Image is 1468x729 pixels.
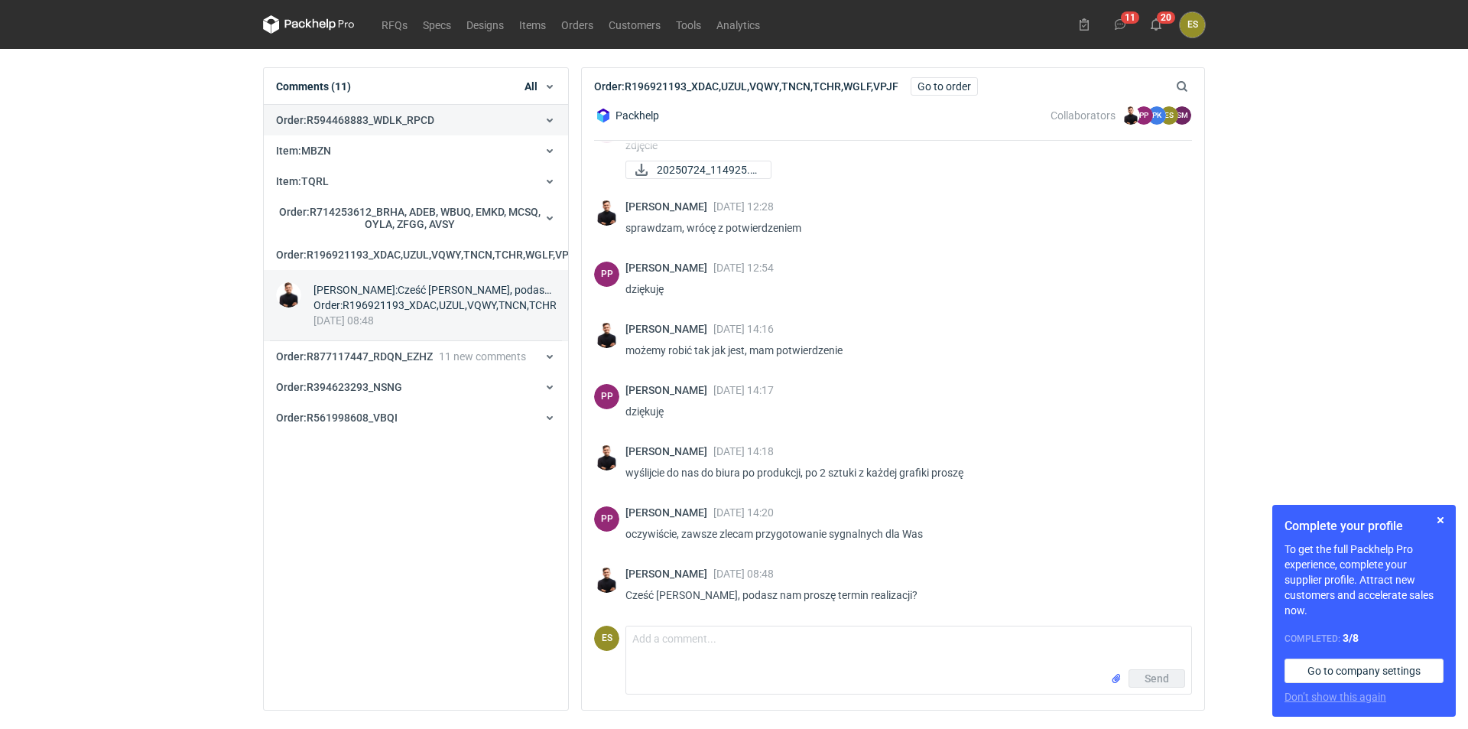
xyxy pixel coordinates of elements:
[594,79,898,94] h2: Order : R196921193_XDAC,UZUL,VQWY,TNCN,TCHR,WGLF,VPJF
[625,136,1180,155] p: zdjęcie
[1284,542,1444,618] p: To get the full Packhelp Pro experience, complete your supplier profile. Attract new customers an...
[554,15,601,34] a: Orders
[1145,673,1169,684] span: Send
[1160,106,1178,125] figcaption: ES
[264,135,568,166] button: Item:MBZN
[525,79,556,94] button: All
[601,15,668,34] a: Customers
[415,15,459,34] a: Specs
[1173,77,1222,96] input: Search
[1051,109,1116,122] span: Collaborators
[594,262,619,287] div: Paulina Pander
[525,79,538,94] span: All
[625,464,1180,482] p: wyślijcie do nas do biura po produkcji, po 2 sztuki z każdej grafiki proszę
[276,282,301,308] img: Tomasz Kubiak
[264,270,568,341] a: Tomasz Kubiak[PERSON_NAME]:Cześć [PERSON_NAME], podasz nam proszę termin realizacji?Order:R196921...
[594,384,619,409] div: Paulina Pander
[1135,106,1153,125] figcaption: PP
[1129,669,1185,688] button: Send
[594,506,619,532] figcaption: PP
[594,262,619,287] figcaption: PP
[625,262,713,274] span: [PERSON_NAME]
[713,445,774,457] span: [DATE] 14:18
[459,15,512,34] a: Designs
[594,200,619,226] img: Tomasz Kubiak
[313,313,556,328] div: [DATE] 08:48
[264,239,568,270] button: Order:R196921193_XDAC,UZUL,VQWY,TNCN,TCHR,WGLF,VPJF
[1108,12,1132,37] button: 11
[594,568,619,593] img: Tomasz Kubiak
[594,323,619,348] img: Tomasz Kubiak
[625,200,713,213] span: [PERSON_NAME]
[594,626,619,651] figcaption: ES
[276,350,433,363] span: Order : R877117447_RDQN_EZHZ
[625,525,1180,543] p: oczywiście, zawsze zlecam przygotowanie sygnalnych dla Was
[264,402,568,433] button: Order:R561998608_VBQI
[264,166,568,197] button: Item:TQRL
[625,586,1180,604] p: Cześć [PERSON_NAME], podasz nam proszę termin realizacji?
[1284,517,1444,535] h1: Complete your profile
[625,445,713,457] span: [PERSON_NAME]
[1180,12,1205,37] div: Elżbieta Sybilska
[594,506,619,532] div: Paulina Pander
[1431,511,1450,529] button: Skip for now
[263,15,355,34] svg: Packhelp Pro
[594,445,619,470] img: Tomasz Kubiak
[594,626,619,651] div: Elżbieta Sybilska
[713,506,774,519] span: [DATE] 14:20
[625,161,771,179] a: 20250724_114925.jpg
[1284,630,1444,646] div: Completed:
[439,350,526,363] span: 11 new comments
[594,106,612,125] img: Packhelp
[1180,12,1205,37] button: ES
[1173,106,1191,125] figcaption: SM
[625,402,1180,421] p: dziękuję
[313,282,556,298] div: [PERSON_NAME] : Cześć [PERSON_NAME], podasz nam proszę termin realizacji?
[713,384,774,396] span: [DATE] 14:17
[625,280,1180,298] p: dziękuję
[276,114,434,126] span: Order : R594468883_WDLK_RPCD
[276,381,402,393] span: Order : R394623293_NSNG
[594,106,659,125] div: Packhelp
[668,15,709,34] a: Tools
[276,412,398,424] span: Order : R561998608_VBQI
[512,15,554,34] a: Items
[713,262,774,274] span: [DATE] 12:54
[625,219,1180,237] p: sprawdzam, wrócę z potwierdzeniem
[713,568,774,580] span: [DATE] 08:48
[657,161,758,178] span: 20250724_114925.jpg
[276,145,331,157] span: Item : MBZN
[713,323,774,335] span: [DATE] 14:16
[625,568,713,580] span: [PERSON_NAME]
[276,206,544,230] span: Order : R714253612_BRHA, ADEB, WBUQ, EMKD, MCSQ, OYLA, ZFGG, AVSY
[1144,12,1168,37] button: 20
[1148,106,1166,125] figcaption: PK
[276,79,351,94] h1: Comments (11)
[264,197,568,239] button: Order:R714253612_BRHA, ADEB, WBUQ, EMKD, MCSQ, OYLA, ZFGG, AVSY
[374,15,415,34] a: RFQs
[313,298,556,313] div: Order : R196921193_XDAC,UZUL,VQWY,TNCN,TCHR,WGLF,VPJF
[625,341,1180,360] p: możemy robić tak jak jest, mam potwierdzenie
[911,77,978,96] a: Go to order
[264,105,568,135] button: Order:R594468883_WDLK_RPCD
[1122,106,1140,125] img: Tomasz Kubiak
[709,15,768,34] a: Analytics
[713,200,774,213] span: [DATE] 12:28
[594,384,619,409] figcaption: PP
[264,372,568,402] button: Order:R394623293_NSNG
[1284,689,1386,705] button: Don’t show this again
[625,384,713,396] span: [PERSON_NAME]
[276,175,329,187] span: Item : TQRL
[1284,659,1444,683] a: Go to company settings
[1343,632,1359,644] strong: 3 / 8
[625,323,713,335] span: [PERSON_NAME]
[276,249,580,261] span: Order : R196921193_XDAC,UZUL,VQWY,TNCN,TCHR,WGLF,VPJF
